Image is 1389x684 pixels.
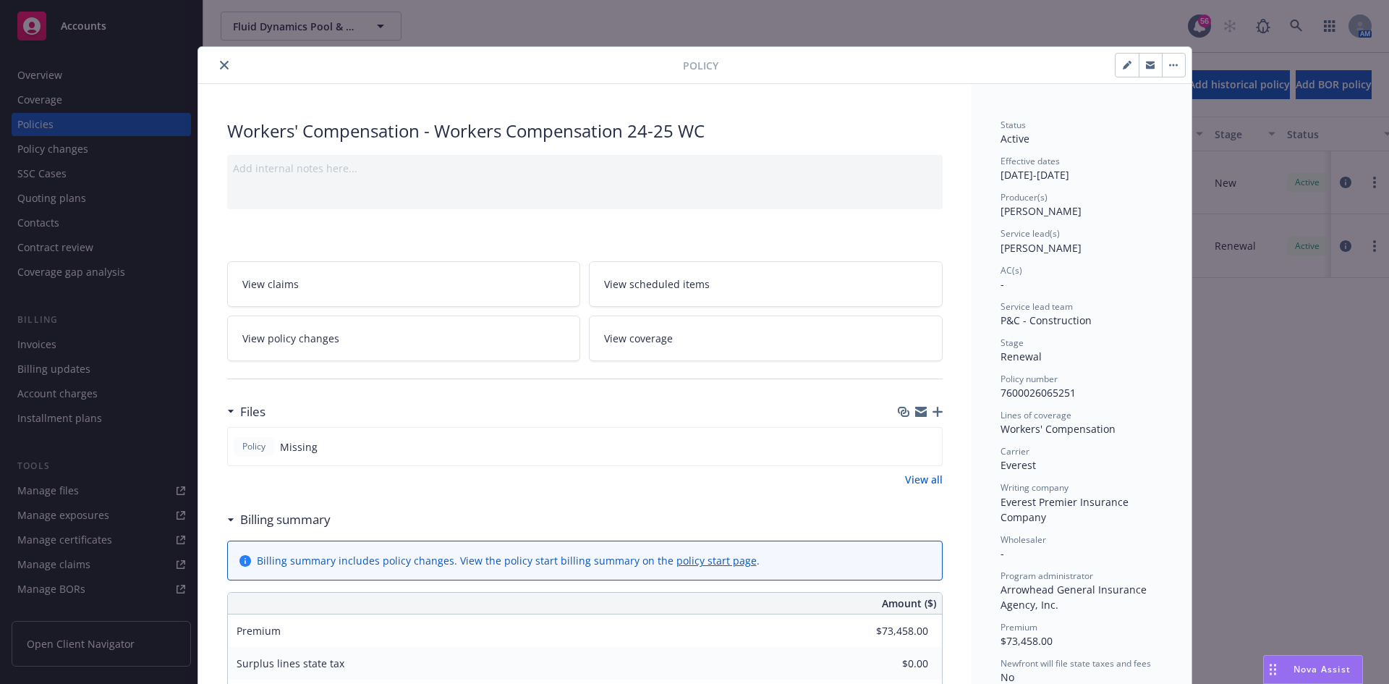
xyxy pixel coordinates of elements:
h3: Files [240,402,266,421]
a: View all [905,472,943,487]
span: Policy [683,58,718,73]
span: - [1001,277,1004,291]
span: $73,458.00 [1001,634,1053,648]
span: View coverage [604,331,673,346]
span: [PERSON_NAME] [1001,204,1082,218]
a: View claims [227,261,581,307]
div: Workers' Compensation - Workers Compensation 24-25 WC [227,119,943,143]
span: Writing company [1001,481,1069,494]
button: Nova Assist [1263,655,1363,684]
span: Wholesaler [1001,533,1046,546]
span: Amount ($) [882,596,936,611]
a: View policy changes [227,316,581,361]
div: Files [227,402,266,421]
a: View scheduled items [589,261,943,307]
span: Carrier [1001,445,1029,457]
input: 0.00 [843,653,937,675]
div: Billing summary includes policy changes. View the policy start billing summary on the . [257,553,760,568]
span: View claims [242,276,299,292]
span: P&C - Construction [1001,313,1092,327]
span: Active [1001,132,1029,145]
span: AC(s) [1001,264,1022,276]
span: Premium [1001,621,1037,633]
span: Program administrator [1001,570,1093,582]
span: Renewal [1001,350,1042,363]
span: Stage [1001,337,1024,349]
span: Surplus lines state tax [237,656,344,670]
span: View scheduled items [604,276,710,292]
span: Everest Premier Insurance Company [1001,495,1131,524]
h3: Billing summary [240,510,331,529]
span: No [1001,670,1014,684]
div: Add internal notes here... [233,161,937,176]
span: [PERSON_NAME] [1001,241,1082,255]
button: close [216,56,233,74]
span: Everest [1001,458,1036,472]
span: Status [1001,119,1026,131]
span: Policy number [1001,373,1058,385]
span: View policy changes [242,331,339,346]
a: View coverage [589,316,943,361]
span: Arrowhead General Insurance Agency, Inc. [1001,583,1150,612]
span: Newfront will file state taxes and fees [1001,657,1151,670]
span: Producer(s) [1001,191,1048,203]
div: [DATE] - [DATE] [1001,155,1163,182]
span: Service lead team [1001,300,1073,313]
span: Effective dates [1001,155,1060,167]
span: - [1001,546,1004,560]
span: Missing [280,439,318,455]
input: 0.00 [843,620,937,642]
span: Nova Assist [1294,663,1351,675]
span: Premium [237,624,281,638]
span: 7600026065251 [1001,386,1076,400]
div: Drag to move [1264,656,1282,683]
div: Billing summary [227,510,331,529]
a: policy start page [676,554,757,567]
span: Policy [239,440,268,453]
span: Lines of coverage [1001,409,1071,421]
span: Service lead(s) [1001,227,1060,240]
span: Workers' Compensation [1001,422,1116,436]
